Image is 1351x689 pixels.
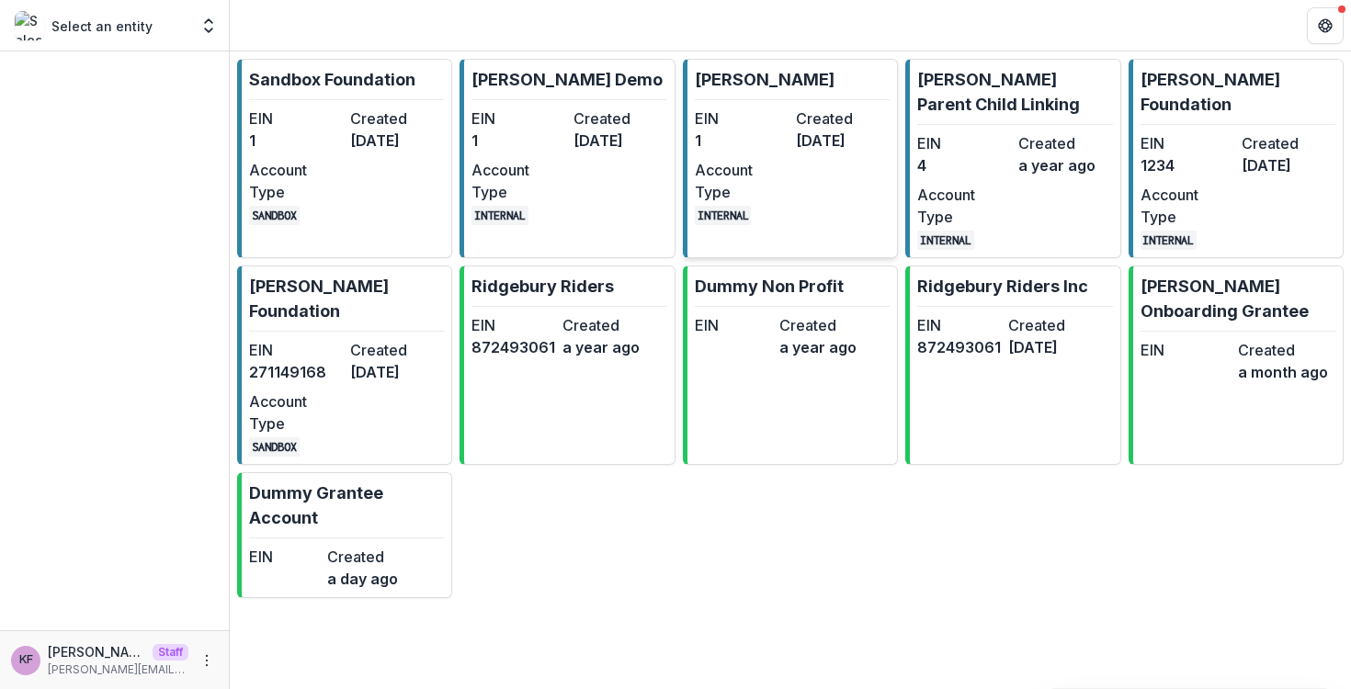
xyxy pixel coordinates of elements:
a: Ridgebury RidersEIN872493061Createda year ago [460,265,675,465]
dt: Created [573,107,667,130]
code: INTERNAL [471,206,528,225]
p: Ridgebury Riders [471,274,614,299]
a: Dummy Grantee AccountEINCreateda day ago [237,472,452,598]
dd: a year ago [562,336,646,358]
p: [PERSON_NAME] Foundation [249,274,444,323]
dd: 4 [917,154,1011,176]
dt: Created [1238,339,1328,361]
button: More [196,649,218,672]
p: [PERSON_NAME] [48,642,145,661]
dd: 872493061 [917,336,1001,358]
dt: Account Type [695,159,789,203]
dd: [DATE] [573,130,667,152]
dt: EIN [471,107,565,130]
a: Dummy Non ProfitEINCreateda year ago [683,265,898,465]
dt: Created [350,107,444,130]
dd: 872493061 [471,336,555,358]
dt: EIN [471,314,555,336]
dt: Created [1242,132,1335,154]
p: Select an entity [51,17,153,36]
dt: Account Type [249,390,343,435]
p: Ridgebury Riders Inc [917,274,1088,299]
dd: 1 [471,130,565,152]
a: [PERSON_NAME] DemoEIN1Created[DATE]Account TypeINTERNAL [460,59,675,258]
dt: EIN [1141,132,1234,154]
code: SANDBOX [249,206,300,225]
dd: [DATE] [350,361,444,383]
p: [PERSON_NAME] Parent Child Linking [917,67,1112,117]
code: SANDBOX [249,437,300,457]
p: Staff [153,644,188,661]
a: [PERSON_NAME] FoundationEIN1234Created[DATE]Account TypeINTERNAL [1129,59,1344,258]
dd: 1 [695,130,789,152]
dt: EIN [249,339,343,361]
dd: a day ago [327,568,398,590]
p: Dummy Grantee Account [249,480,444,530]
dd: a year ago [779,336,857,358]
p: [PERSON_NAME][EMAIL_ADDRESS][DOMAIN_NAME] [48,661,188,678]
dd: 1 [249,130,343,152]
dt: Created [796,107,890,130]
a: [PERSON_NAME]EIN1Created[DATE]Account TypeINTERNAL [683,59,898,258]
dd: [DATE] [796,130,890,152]
dd: a year ago [1018,154,1112,176]
p: [PERSON_NAME] Demo [471,67,663,92]
dt: Account Type [1141,184,1234,228]
dd: 271149168 [249,361,343,383]
dt: EIN [917,132,1011,154]
dt: EIN [695,314,772,336]
a: [PERSON_NAME] Parent Child LinkingEIN4Createda year agoAccount TypeINTERNAL [905,59,1120,258]
dt: Account Type [917,184,1011,228]
button: Open entity switcher [196,7,221,44]
dt: Created [327,546,398,568]
a: [PERSON_NAME] FoundationEIN271149168Created[DATE]Account TypeSANDBOX [237,265,452,465]
a: Ridgebury Riders IncEIN872493061Created[DATE] [905,265,1120,465]
dt: Created [562,314,646,336]
dd: a month ago [1238,361,1328,383]
div: Kyle Ford [19,654,33,666]
dt: Created [350,339,444,361]
dt: EIN [1141,339,1231,361]
dd: 1234 [1141,154,1234,176]
p: Sandbox Foundation [249,67,415,92]
p: Dummy Non Profit [695,274,844,299]
dt: Created [779,314,857,336]
code: INTERNAL [695,206,752,225]
p: [PERSON_NAME] Foundation [1141,67,1335,117]
code: INTERNAL [1141,231,1198,250]
img: Select an entity [15,11,44,40]
a: Sandbox FoundationEIN1Created[DATE]Account TypeSANDBOX [237,59,452,258]
dt: Created [1018,132,1112,154]
button: Get Help [1307,7,1344,44]
dt: EIN [249,107,343,130]
dd: [DATE] [1242,154,1335,176]
p: [PERSON_NAME] Onboarding Grantee [1141,274,1335,323]
p: [PERSON_NAME] [695,67,834,92]
dt: EIN [695,107,789,130]
dt: Account Type [249,159,343,203]
dt: Created [1008,314,1092,336]
dd: [DATE] [350,130,444,152]
code: INTERNAL [917,231,974,250]
dt: EIN [249,546,320,568]
dt: EIN [917,314,1001,336]
a: [PERSON_NAME] Onboarding GranteeEINCreateda month ago [1129,265,1344,465]
dt: Account Type [471,159,565,203]
dd: [DATE] [1008,336,1092,358]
